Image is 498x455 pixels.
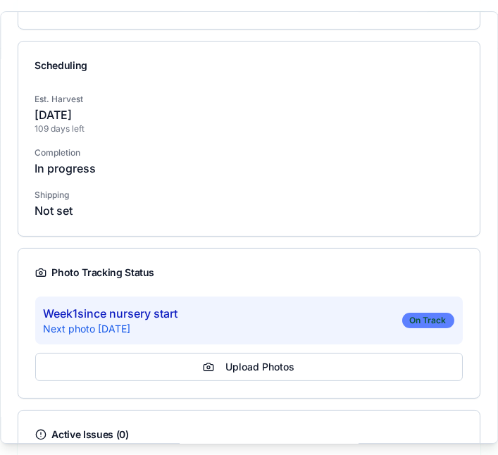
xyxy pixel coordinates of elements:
button: Upload Photos [35,353,463,381]
div: On Track [402,313,454,328]
div: Active Issues ( 0 ) [35,428,463,442]
p: Not set [35,202,463,219]
div: Scheduling [35,58,463,73]
p: [DATE] [35,106,463,123]
div: Photo Tracking Status [35,266,463,280]
p: Next photo [DATE] [44,322,178,336]
p: In progress [35,160,463,177]
label: Shipping [35,189,70,200]
label: Est. Harvest [35,94,84,104]
label: Completion [35,147,81,158]
p: Week 1 since nursery start [44,305,178,322]
p: 109 days left [35,123,463,135]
